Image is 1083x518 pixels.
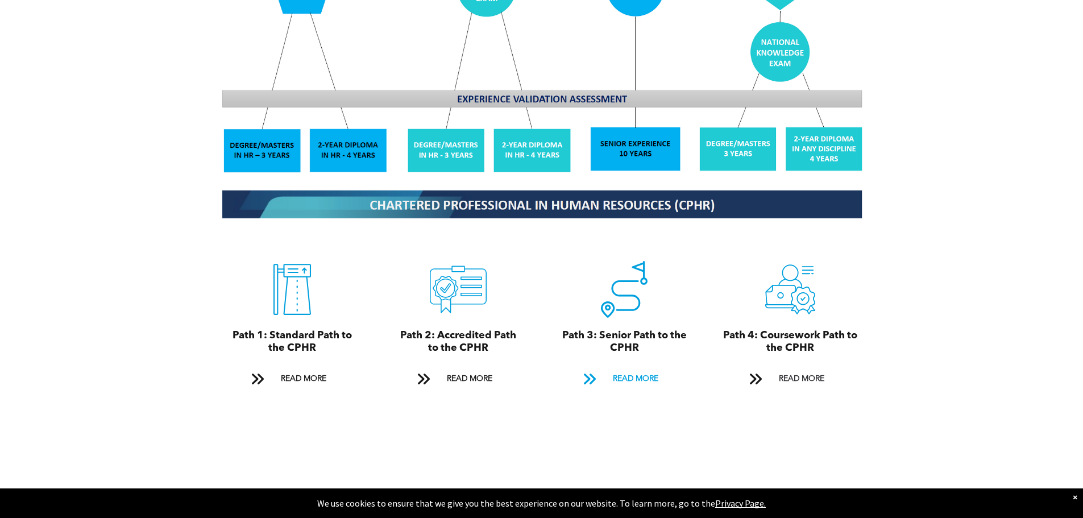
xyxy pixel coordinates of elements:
[233,330,352,353] span: Path 1: Standard Path to the CPHR
[609,368,662,389] span: READ MORE
[741,368,839,389] a: READ MORE
[243,368,341,389] a: READ MORE
[277,368,330,389] span: READ MORE
[1073,491,1077,503] div: Dismiss notification
[575,368,673,389] a: READ MORE
[400,330,516,353] span: Path 2: Accredited Path to the CPHR
[775,368,828,389] span: READ MORE
[409,368,507,389] a: READ MORE
[715,498,766,509] a: Privacy Page.
[443,368,496,389] span: READ MORE
[562,330,687,353] span: Path 3: Senior Path to the CPHR
[723,330,857,353] span: Path 4: Coursework Path to the CPHR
